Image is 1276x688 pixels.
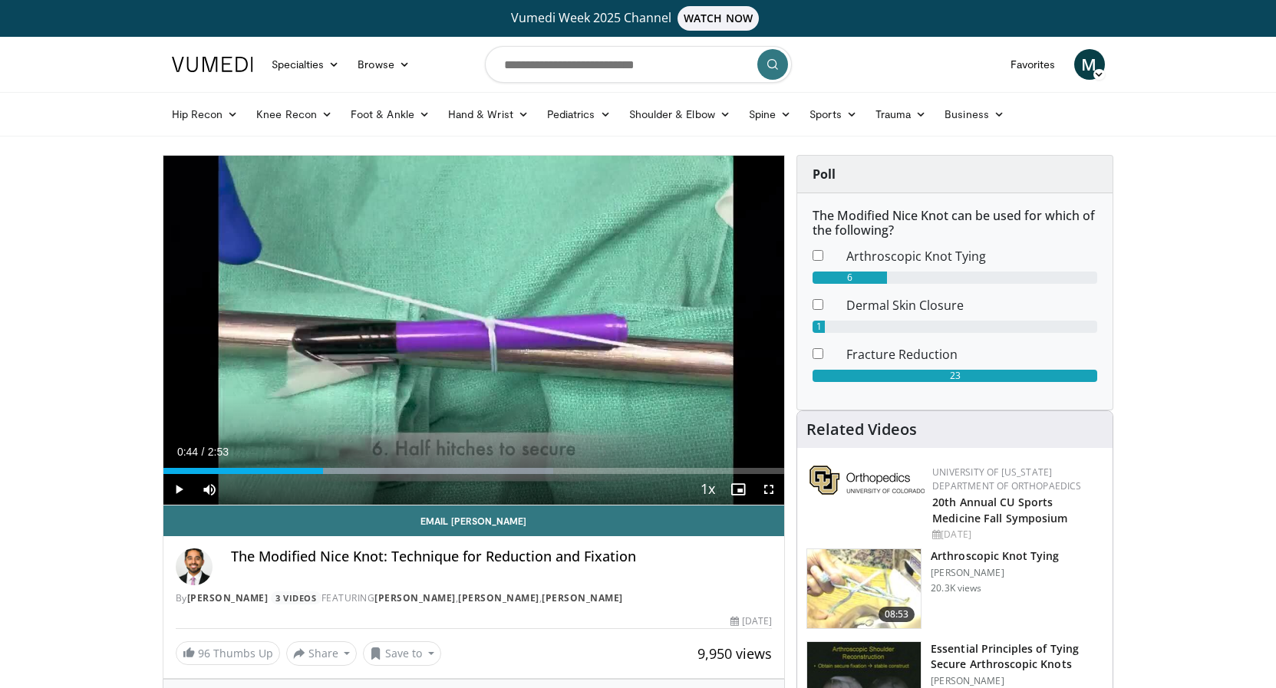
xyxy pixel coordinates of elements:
a: Browse [348,49,419,80]
input: Search topics, interventions [485,46,792,83]
a: 96 Thumbs Up [176,641,280,665]
img: 286858_0000_1.png.150x105_q85_crop-smart_upscale.jpg [807,549,921,629]
a: [PERSON_NAME] [542,591,623,604]
img: 355603a8-37da-49b6-856f-e00d7e9307d3.png.150x105_q85_autocrop_double_scale_upscale_version-0.2.png [809,466,925,495]
a: 08:53 Arthroscopic Knot Tying [PERSON_NAME] 20.3K views [806,548,1103,630]
button: Mute [194,474,225,505]
span: 96 [198,646,210,660]
p: [PERSON_NAME] [931,675,1103,687]
a: 20th Annual CU Sports Medicine Fall Symposium [932,495,1067,525]
a: [PERSON_NAME] [374,591,456,604]
span: 0:44 [177,446,198,458]
a: 3 Videos [271,591,321,604]
a: Spine [740,99,800,130]
a: Foot & Ankle [341,99,439,130]
a: Trauma [866,99,936,130]
a: Hip Recon [163,99,248,130]
img: VuMedi Logo [172,57,253,72]
strong: Poll [813,166,836,183]
a: University of [US_STATE] Department of Orthopaedics [932,466,1081,492]
a: Business [935,99,1014,130]
h6: The Modified Nice Knot can be used for which of the following? [813,209,1097,238]
dd: Fracture Reduction [835,345,1109,364]
div: [DATE] [932,528,1100,542]
a: Favorites [1001,49,1065,80]
div: By FEATURING , , [176,591,773,605]
a: [PERSON_NAME] [187,591,269,604]
a: Vumedi Week 2025 ChannelWATCH NOW [174,6,1103,31]
button: Playback Rate [692,474,723,505]
a: Specialties [262,49,349,80]
h3: Arthroscopic Knot Tying [931,548,1059,564]
a: [PERSON_NAME] [458,591,539,604]
p: [PERSON_NAME] [931,567,1059,579]
div: Progress Bar [163,468,785,474]
a: Sports [800,99,866,130]
img: Avatar [176,548,213,585]
div: 23 [813,370,1097,382]
span: / [202,446,205,458]
dd: Dermal Skin Closure [835,296,1109,314]
a: Email [PERSON_NAME] [163,505,785,536]
button: Share [286,641,358,666]
span: WATCH NOW [678,6,759,31]
span: 2:53 [208,446,229,458]
a: Knee Recon [247,99,341,130]
h4: The Modified Nice Knot: Technique for Reduction and Fixation [231,548,773,565]
button: Save to [363,641,441,666]
h3: Essential Principles of Tying Secure Arthroscopic Knots [931,641,1103,672]
span: 9,950 views [697,644,772,663]
div: 6 [813,272,887,284]
div: 1 [813,321,825,333]
div: [DATE] [730,614,772,628]
button: Fullscreen [753,474,784,505]
video-js: Video Player [163,156,785,505]
a: Shoulder & Elbow [620,99,740,130]
button: Play [163,474,194,505]
dd: Arthroscopic Knot Tying [835,247,1109,265]
a: M [1074,49,1105,80]
a: Hand & Wrist [439,99,538,130]
h4: Related Videos [806,420,917,439]
button: Enable picture-in-picture mode [723,474,753,505]
a: Pediatrics [538,99,620,130]
span: 08:53 [879,607,915,622]
p: 20.3K views [931,582,981,594]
